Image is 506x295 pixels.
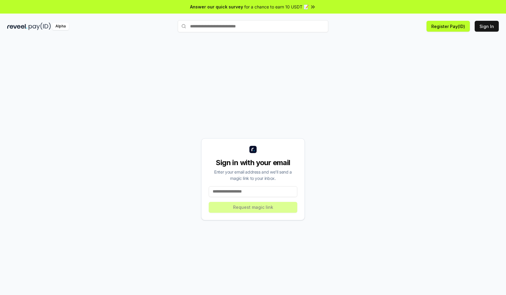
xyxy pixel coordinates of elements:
div: Sign in with your email [209,158,297,168]
img: reveel_dark [7,23,27,30]
button: Register Pay(ID) [426,21,470,32]
span: for a chance to earn 10 USDT 📝 [244,4,309,10]
img: pay_id [29,23,51,30]
div: Alpha [52,23,69,30]
div: Enter your email address and we’ll send a magic link to your inbox. [209,169,297,181]
span: Answer our quick survey [190,4,243,10]
img: logo_small [249,146,257,153]
button: Sign In [475,21,499,32]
